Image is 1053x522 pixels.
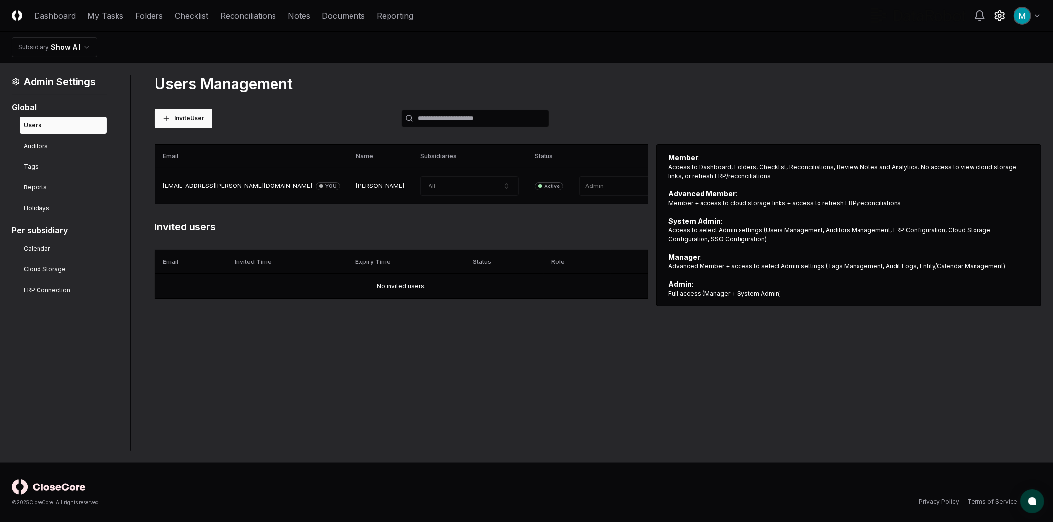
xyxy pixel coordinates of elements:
[668,199,1029,208] div: Member + access to cloud storage links + access to refresh ERP/reconciliations
[12,101,107,113] div: Global
[227,250,348,274] th: Invited Time
[668,289,1029,298] div: Full access (Manager + System Admin)
[668,262,1029,271] div: Advanced Member + access to select Admin settings (Tags Management, Audit Logs, Entity/Calendar M...
[1014,8,1030,24] img: ACg8ocIk6UVBSJ1Mh_wKybhGNOx8YD4zQOa2rDZHjRd5UfivBFfoWA=s96-c
[12,75,107,89] h1: Admin Settings
[20,240,107,257] a: Calendar
[163,282,640,291] div: No invited users.
[12,499,527,506] div: © 2025 CloseCore. All rights reserved.
[87,10,123,22] a: My Tasks
[356,182,404,190] div: Manny Birrueta
[348,145,412,168] th: Name
[163,182,340,190] div: [EMAIL_ADDRESS][PERSON_NAME][DOMAIN_NAME]
[12,479,86,495] img: logo
[20,158,107,175] a: Tags
[155,145,349,168] th: Email
[871,8,966,23] img: DataRobot logo
[348,250,466,274] th: Expiry Time
[20,179,107,196] a: Reports
[527,145,571,168] th: Status
[175,10,208,22] a: Checklist
[20,282,107,298] a: ERP Connection
[155,220,648,234] h2: Invited users
[377,10,413,22] a: Reporting
[135,10,163,22] a: Folders
[155,250,228,274] th: Email
[322,10,365,22] a: Documents
[967,497,1017,506] a: Terms of Service
[12,10,22,21] img: Logo
[668,226,1029,244] div: Access to select Admin settings (Users Management, Auditors Management, ERP Configuration, Cloud ...
[288,10,310,22] a: Notes
[12,37,97,57] nav: breadcrumb
[668,280,692,288] b: Admin
[34,10,76,22] a: Dashboard
[12,224,107,236] div: Per subsidiary
[544,183,560,190] div: Active
[1020,489,1044,513] button: atlas-launcher
[155,75,1041,93] h1: Users Management
[668,152,1029,181] div: :
[668,188,1029,208] div: :
[20,200,107,217] a: Holidays
[668,163,1029,181] div: Access to Dashboard, Folders, Checklist, Reconciliations, Review Notes and Analytics. No access t...
[668,216,1029,244] div: :
[465,250,544,274] th: Status
[18,43,49,52] div: Subsidiary
[412,145,527,168] th: Subsidiaries
[20,138,107,154] a: Auditors
[668,252,1029,271] div: :
[668,189,736,198] b: Advanced Member
[668,153,698,162] b: Member
[325,183,337,190] div: You
[668,279,1029,298] div: :
[919,497,959,506] a: Privacy Policy
[155,109,212,128] button: InviteUser
[20,117,107,134] a: Users
[668,217,721,225] b: System Admin
[544,250,611,274] th: Role
[220,10,276,22] a: Reconciliations
[668,253,700,261] b: Manager
[20,261,107,278] a: Cloud Storage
